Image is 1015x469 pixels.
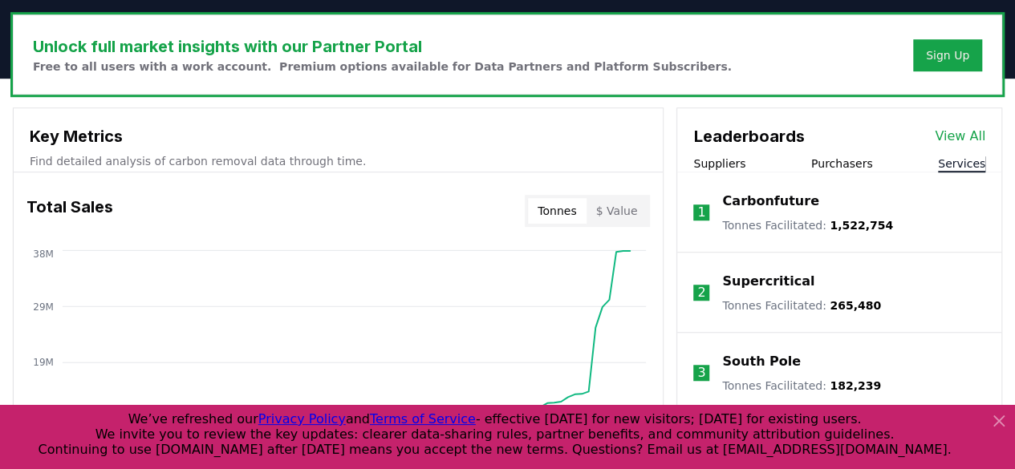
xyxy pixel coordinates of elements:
[830,219,893,232] span: 1,522,754
[697,363,705,382] p: 3
[830,299,881,312] span: 265,480
[33,357,54,368] tspan: 19M
[33,301,54,312] tspan: 29M
[30,124,647,148] h3: Key Metrics
[830,379,881,392] span: 182,239
[722,217,893,233] p: Tonnes Facilitated :
[697,283,705,302] p: 2
[811,156,873,172] button: Purchasers
[33,59,732,75] p: Free to all users with a work account. Premium options available for Data Partners and Platform S...
[722,378,881,394] p: Tonnes Facilitated :
[33,248,54,259] tspan: 38M
[30,153,647,169] p: Find detailed analysis of carbon removal data through time.
[528,198,586,224] button: Tonnes
[26,195,113,227] h3: Total Sales
[722,272,814,291] a: Supercritical
[926,47,969,63] a: Sign Up
[935,127,985,146] a: View All
[587,198,648,224] button: $ Value
[693,156,745,172] button: Suppliers
[33,34,732,59] h3: Unlock full market insights with our Partner Portal
[938,156,985,172] button: Services
[913,39,982,71] button: Sign Up
[722,297,881,313] p: Tonnes Facilitated :
[722,352,801,371] a: South Pole
[697,203,705,222] p: 1
[722,192,818,211] a: Carbonfuture
[693,124,804,148] h3: Leaderboards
